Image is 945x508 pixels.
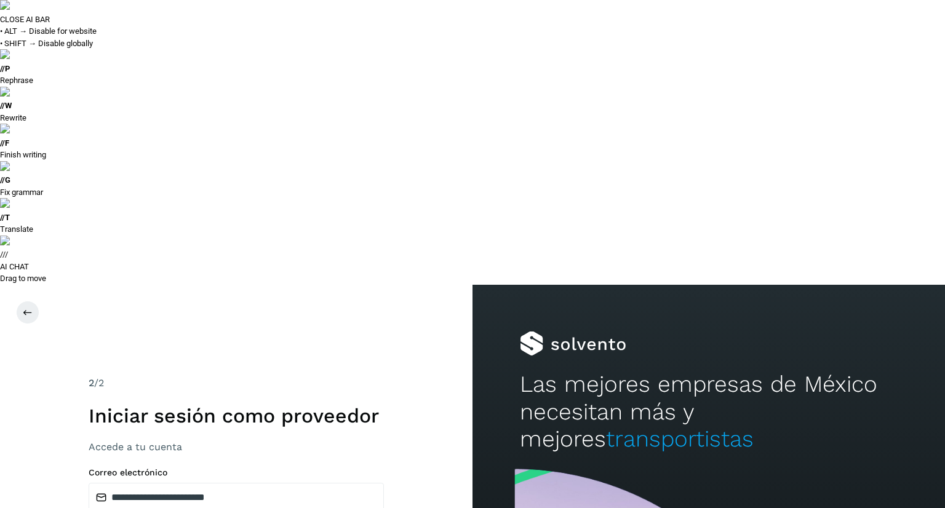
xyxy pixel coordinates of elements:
h3: Accede a tu cuenta [89,441,384,453]
div: /2 [89,376,384,391]
span: transportistas [606,426,754,452]
h1: Iniciar sesión como proveedor [89,404,384,427]
label: Correo electrónico [89,467,384,478]
span: 2 [89,377,94,389]
h2: Las mejores empresas de México necesitan más y mejores [520,371,898,453]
